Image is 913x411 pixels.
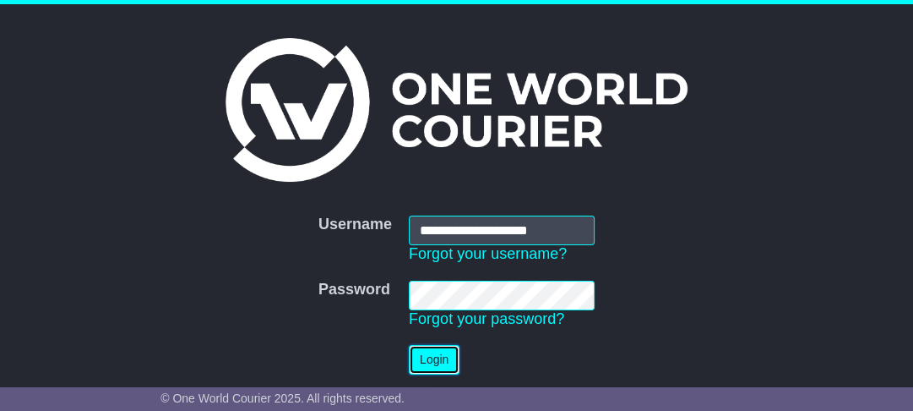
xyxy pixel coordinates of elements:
[318,281,390,299] label: Password
[409,310,564,327] a: Forgot your password?
[409,345,459,375] button: Login
[318,216,392,234] label: Username
[409,245,567,262] a: Forgot your username?
[160,392,405,405] span: © One World Courier 2025. All rights reserved.
[226,38,687,182] img: One World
